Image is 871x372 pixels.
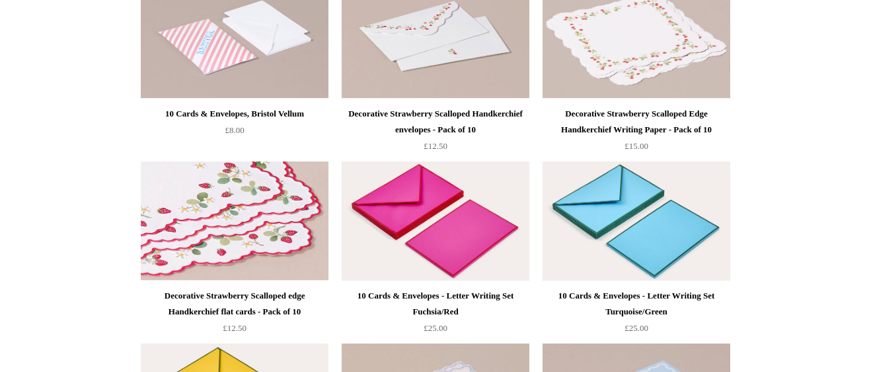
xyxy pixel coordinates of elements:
div: 10 Cards & Envelopes, Bristol Vellum [144,106,325,122]
a: Decorative Strawberry Scalloped edge Handkerchief flat cards - Pack of 10 Decorative Strawberry S... [141,162,328,281]
a: 10 Cards & Envelopes - Letter Writing Set Fuchsia/Red 10 Cards & Envelopes - Letter Writing Set F... [342,162,529,281]
span: £12.50 [223,323,246,333]
div: Decorative Strawberry Scalloped edge Handkerchief flat cards - Pack of 10 [144,288,325,320]
div: Decorative Strawberry Scalloped Edge Handkerchief Writing Paper - Pack of 10 [546,106,727,138]
a: Decorative Strawberry Scalloped Handkerchief envelopes - Pack of 10 £12.50 [342,106,529,160]
span: £15.00 [625,141,648,151]
img: Decorative Strawberry Scalloped edge Handkerchief flat cards - Pack of 10 [141,162,328,281]
span: £12.50 [424,141,447,151]
img: 10 Cards & Envelopes - Letter Writing Set Turquoise/Green [543,162,730,281]
a: 10 Cards & Envelopes, Bristol Vellum £8.00 [141,106,328,160]
img: 10 Cards & Envelopes - Letter Writing Set Fuchsia/Red [342,162,529,281]
div: Decorative Strawberry Scalloped Handkerchief envelopes - Pack of 10 [345,106,526,138]
a: Decorative Strawberry Scalloped Edge Handkerchief Writing Paper - Pack of 10 £15.00 [543,106,730,160]
a: 10 Cards & Envelopes - Letter Writing Set Fuchsia/Red £25.00 [342,288,529,342]
div: 10 Cards & Envelopes - Letter Writing Set Fuchsia/Red [345,288,526,320]
a: 10 Cards & Envelopes - Letter Writing Set Turquoise/Green 10 Cards & Envelopes - Letter Writing S... [543,162,730,281]
div: 10 Cards & Envelopes - Letter Writing Set Turquoise/Green [546,288,727,320]
span: £25.00 [424,323,447,333]
span: £25.00 [625,323,648,333]
a: 10 Cards & Envelopes - Letter Writing Set Turquoise/Green £25.00 [543,288,730,342]
a: Decorative Strawberry Scalloped edge Handkerchief flat cards - Pack of 10 £12.50 [141,288,328,342]
span: £8.00 [225,125,244,135]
